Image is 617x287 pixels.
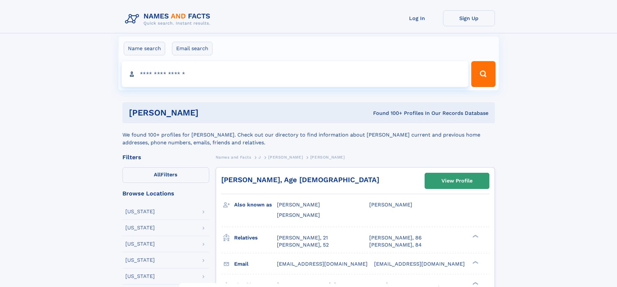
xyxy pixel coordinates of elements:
[216,153,251,161] a: Names and Facts
[154,171,161,178] span: All
[234,232,277,243] h3: Relatives
[374,261,465,267] span: [EMAIL_ADDRESS][DOMAIN_NAME]
[125,209,155,214] div: [US_STATE]
[369,241,422,248] a: [PERSON_NAME], 84
[258,153,261,161] a: J
[441,173,473,188] div: View Profile
[277,234,328,241] a: [PERSON_NAME], 21
[125,241,155,247] div: [US_STATE]
[268,155,303,160] span: [PERSON_NAME]
[277,212,320,218] span: [PERSON_NAME]
[122,61,469,87] input: search input
[122,191,209,196] div: Browse Locations
[471,281,479,285] div: ❯
[277,241,329,248] a: [PERSON_NAME], 52
[125,274,155,279] div: [US_STATE]
[258,155,261,160] span: J
[369,202,412,208] span: [PERSON_NAME]
[471,234,479,238] div: ❯
[125,258,155,263] div: [US_STATE]
[122,10,216,28] img: Logo Names and Facts
[122,154,209,160] div: Filters
[221,176,379,184] a: [PERSON_NAME], Age [DEMOGRAPHIC_DATA]
[234,259,277,270] h3: Email
[310,155,345,160] span: [PERSON_NAME]
[122,167,209,183] label: Filters
[286,110,488,117] div: Found 100+ Profiles In Our Records Database
[125,225,155,230] div: [US_STATE]
[277,202,320,208] span: [PERSON_NAME]
[425,173,489,189] a: View Profile
[124,42,165,55] label: Name search
[172,42,212,55] label: Email search
[268,153,303,161] a: [PERSON_NAME]
[369,234,422,241] a: [PERSON_NAME], 86
[443,10,495,26] a: Sign Up
[277,261,368,267] span: [EMAIL_ADDRESS][DOMAIN_NAME]
[471,260,479,264] div: ❯
[471,61,495,87] button: Search Button
[129,109,286,117] h1: [PERSON_NAME]
[234,199,277,210] h3: Also known as
[122,123,495,147] div: We found 100+ profiles for [PERSON_NAME]. Check out our directory to find information about [PERS...
[391,10,443,26] a: Log In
